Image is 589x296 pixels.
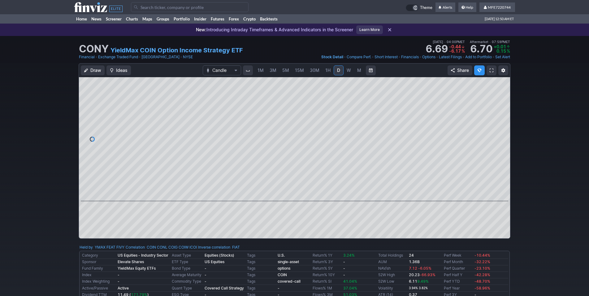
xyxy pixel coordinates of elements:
[347,68,351,73] span: W
[118,259,144,264] b: Elevate Shares
[443,272,473,278] td: Perf Half Y
[118,272,119,277] b: -
[409,286,428,290] small: 3.94% 3.82%
[444,40,446,44] span: •
[311,265,342,272] td: Return% 5Y
[295,68,304,73] span: 15M
[443,252,473,259] td: Perf Week
[474,65,485,75] button: Explore new features
[141,54,180,60] a: [GEOGRAPHIC_DATA]
[487,65,496,75] a: Fullscreen
[179,244,188,250] a: COIW
[139,54,141,60] span: •
[443,265,473,272] td: Perf Quarter
[180,54,182,60] span: •
[131,2,249,12] input: Search
[196,27,206,32] span: New:
[203,65,241,75] button: Chart Type
[485,14,514,24] span: [DATE] 12:50 AM ET
[372,54,374,60] span: •
[498,65,508,75] button: Chart Settings
[118,286,129,290] b: Active
[321,55,343,59] span: Stock Detail
[343,253,355,258] span: 3.24%
[439,54,462,60] a: Latest Filings
[116,67,128,73] span: Ideas
[171,278,203,285] td: Commodity Type
[81,65,105,75] button: Draw
[205,272,206,277] b: -
[334,65,344,75] a: D
[198,245,230,250] a: Inverse correlation
[95,244,106,250] a: YMAX
[311,259,342,265] td: Return% 3Y
[171,265,203,272] td: Bond Type
[461,48,465,54] span: %
[321,54,343,60] a: Stock Detail
[255,65,266,75] a: 1M
[81,272,116,278] td: Index
[337,68,340,73] span: D
[311,272,342,278] td: Return% 10Y
[494,44,506,49] span: +0.01
[474,266,490,271] span: -23.10%
[227,14,241,24] a: Forex
[474,253,490,258] span: -10.44%
[474,259,490,264] span: -32.22%
[496,48,506,54] span: 0.15
[422,54,435,60] a: Options
[81,285,116,292] td: Active/Passive
[448,65,472,75] button: Share
[433,39,465,45] span: [DATE] 04:00PM ET
[470,39,510,45] span: Aftermarket 07:59PM ET
[157,244,167,250] a: CONL
[292,65,307,75] a: 15M
[278,272,287,277] a: COIN
[258,68,264,73] span: 1M
[347,55,371,59] span: Compare Perf.
[479,2,515,12] a: MFE7220744
[449,44,461,49] span: -0.44
[419,54,422,60] span: •
[278,259,299,264] b: single-asset
[409,272,435,277] b: 20.23
[154,14,171,24] a: Groups
[366,65,376,75] button: Range
[81,278,116,285] td: Index Weighting
[80,244,124,250] div: :
[81,259,116,265] td: Sponsor
[81,265,116,272] td: Fund Family
[106,65,131,75] button: Ideas
[495,54,510,60] a: Set Alert
[492,54,495,60] span: •
[246,285,276,292] td: Tags
[118,266,156,271] b: YieldMax Equity ETFs
[171,259,203,265] td: ETF Type
[474,286,490,290] span: -58.96%
[449,48,461,54] span: -6.17
[258,14,280,24] a: Backtests
[398,54,401,60] span: •
[118,253,168,258] b: US Equities - Industry Sector
[420,4,432,11] span: Theme
[439,55,462,59] span: Latest Filings
[377,252,408,259] td: Total Holdings
[347,54,371,60] a: Compare Perf.
[356,25,383,34] a: Learn More
[458,2,476,12] a: Help
[488,5,511,10] span: MFE7220744
[232,244,240,250] a: FIAT
[343,279,357,284] span: 41.04%
[147,244,156,250] a: COIN
[246,252,276,259] td: Tags
[436,54,438,60] span: •
[344,65,354,75] a: W
[196,27,353,33] p: Introducing Intraday Timeframes & Advanced Indicators in the Screener
[98,54,138,60] a: Exchange Traded Fund
[343,266,345,271] b: -
[354,65,364,75] a: M
[344,54,346,60] span: •
[311,285,342,292] td: Flows% 1M
[189,244,197,250] a: ICOI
